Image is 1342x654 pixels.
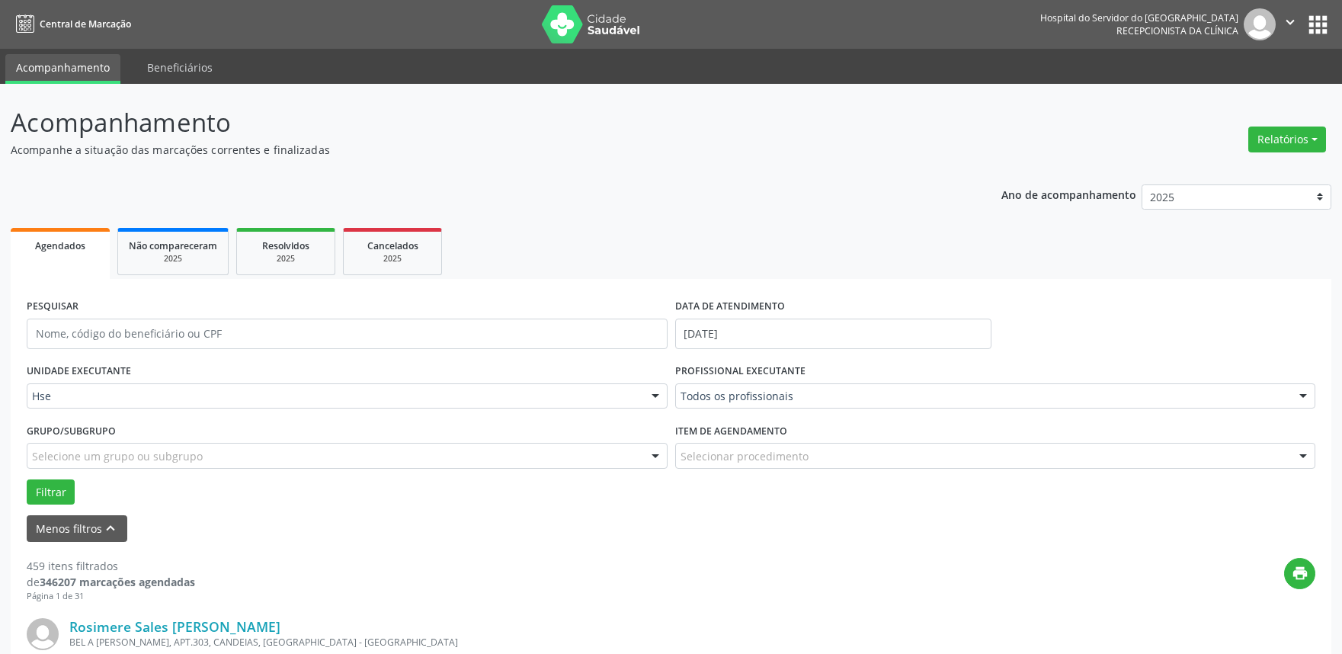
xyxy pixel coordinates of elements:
[675,360,806,383] label: PROFISSIONAL EXECUTANTE
[675,419,787,443] label: Item de agendamento
[27,319,668,349] input: Nome, código do beneficiário ou CPF
[1305,11,1331,38] button: apps
[354,253,431,264] div: 2025
[27,618,59,650] img: img
[27,360,131,383] label: UNIDADE EXECUTANTE
[1284,558,1315,589] button: print
[11,11,131,37] a: Central de Marcação
[11,104,935,142] p: Acompanhamento
[40,18,131,30] span: Central de Marcação
[675,319,991,349] input: Selecione um intervalo
[27,515,127,542] button: Menos filtroskeyboard_arrow_up
[129,253,217,264] div: 2025
[1040,11,1238,24] div: Hospital do Servidor do [GEOGRAPHIC_DATA]
[35,239,85,252] span: Agendados
[5,54,120,84] a: Acompanhamento
[1001,184,1136,204] p: Ano de acompanhamento
[40,575,195,589] strong: 346207 marcações agendadas
[136,54,223,81] a: Beneficiários
[681,448,809,464] span: Selecionar procedimento
[27,558,195,574] div: 459 itens filtrados
[129,239,217,252] span: Não compareceram
[32,448,203,464] span: Selecione um grupo ou subgrupo
[27,295,78,319] label: PESQUISAR
[1282,14,1299,30] i: 
[27,479,75,505] button: Filtrar
[681,389,1285,404] span: Todos os profissionais
[1292,565,1308,582] i: print
[1244,8,1276,40] img: img
[367,239,418,252] span: Cancelados
[32,389,636,404] span: Hse
[262,239,309,252] span: Resolvidos
[1116,24,1238,37] span: Recepcionista da clínica
[69,618,280,635] a: Rosimere Sales [PERSON_NAME]
[11,142,935,158] p: Acompanhe a situação das marcações correntes e finalizadas
[1248,127,1326,152] button: Relatórios
[27,574,195,590] div: de
[1276,8,1305,40] button: 
[27,419,116,443] label: Grupo/Subgrupo
[69,636,1087,649] div: BEL A [PERSON_NAME], APT.303, CANDEIAS, [GEOGRAPHIC_DATA] - [GEOGRAPHIC_DATA]
[27,590,195,603] div: Página 1 de 31
[675,295,785,319] label: DATA DE ATENDIMENTO
[102,520,119,537] i: keyboard_arrow_up
[248,253,324,264] div: 2025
